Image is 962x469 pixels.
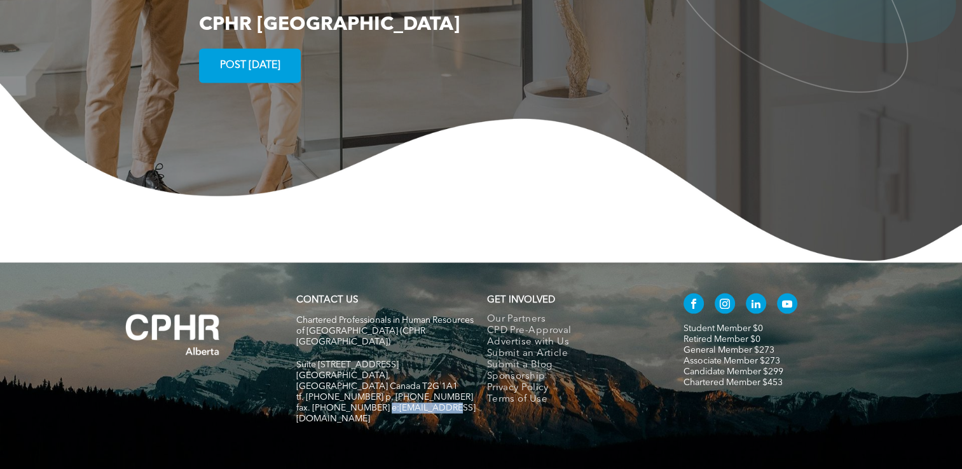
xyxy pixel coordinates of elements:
a: Candidate Member $299 [684,367,783,376]
a: Advertise with Us [487,337,657,348]
span: fax. [PHONE_NUMBER] e:[EMAIL_ADDRESS][DOMAIN_NAME] [296,404,476,423]
img: A white background with a few lines on it [100,289,246,381]
span: GET INVOLVED [487,296,555,305]
span: tf. [PHONE_NUMBER] p. [PHONE_NUMBER] [296,393,473,402]
a: Associate Member $273 [684,357,780,365]
a: Sponsorship [487,371,657,383]
a: facebook [684,294,704,317]
span: [GEOGRAPHIC_DATA], [GEOGRAPHIC_DATA] Canada T2G 1A1 [296,371,458,391]
a: instagram [715,294,735,317]
a: CONTACT US [296,296,358,305]
a: Privacy Policy [487,383,657,394]
a: Our Partners [487,314,657,325]
span: Suite [STREET_ADDRESS] [296,360,399,369]
a: youtube [777,294,797,317]
a: Retired Member $0 [684,335,760,344]
a: Chartered Member $453 [684,378,783,387]
a: Submit an Article [487,348,657,360]
a: Student Member $0 [684,324,763,333]
span: CPHR [GEOGRAPHIC_DATA] [199,15,460,34]
a: linkedin [746,294,766,317]
a: CPD Pre-Approval [487,325,657,337]
a: General Member $273 [684,346,774,355]
a: Submit a Blog [487,360,657,371]
span: Chartered Professionals in Human Resources of [GEOGRAPHIC_DATA] (CPHR [GEOGRAPHIC_DATA]) [296,316,474,346]
a: Terms of Use [487,394,657,405]
a: POST [DATE] [199,49,301,83]
span: POST [DATE] [216,53,285,78]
